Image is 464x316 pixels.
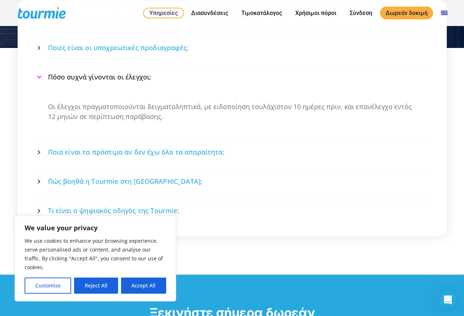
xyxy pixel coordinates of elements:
[37,172,427,191] a: Πώς βοηθά η Tourmie στη [GEOGRAPHIC_DATA];
[380,7,433,19] a: Δωρεάν δοκιμή
[121,278,166,294] button: Accept All
[48,148,224,157] span: Ποια είναι τα πρόστιμα αν δεν έχω όλα τα απαραίτητα;
[37,67,427,87] a: Πόσο συχνά γίνονται οι έλεγχοι;
[37,142,427,162] a: Ποια είναι τα πρόστιμα αν δεν έχω όλα τα απαραίτητα;
[48,73,151,82] span: Πόσο συχνά γίνονται οι έλεγχοι;
[37,38,427,57] a: Ποιες είναι οι υποχρεωτικές προδιαγραφές;
[48,43,189,52] span: Ποιες είναι οι υποχρεωτικές προδιαγραφές;
[25,223,166,232] p: We value your privacy
[439,291,457,309] iframe: Intercom live chat
[236,8,288,18] a: Τιμοκατάλογος
[48,102,416,122] p: Οι έλεγχοι πραγματοποιούνται δειγματοληπτικά, με ειδοποίηση τουλάχιστον 10 ημέρες πριν, και επανέ...
[25,278,71,294] button: Customise
[74,278,118,294] button: Reject All
[48,206,179,215] span: Τι είναι ο ψηφιακός οδηγός της Tourmie;
[186,8,234,18] a: Διασυνδέσεις
[344,8,378,18] a: Σύνδεση
[48,177,203,186] span: Πώς βοηθά η Tourmie στη [GEOGRAPHIC_DATA];
[435,8,453,18] a: Αλλαγή σε
[37,201,427,220] a: Τι είναι ο ψηφιακός οδηγός της Tourmie;
[25,237,166,272] p: We use cookies to enhance your browsing experience, serve personalised ads or content, and analys...
[290,8,342,18] a: Χρήσιμοι πόροι
[143,8,184,18] a: Υπηρεσίες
